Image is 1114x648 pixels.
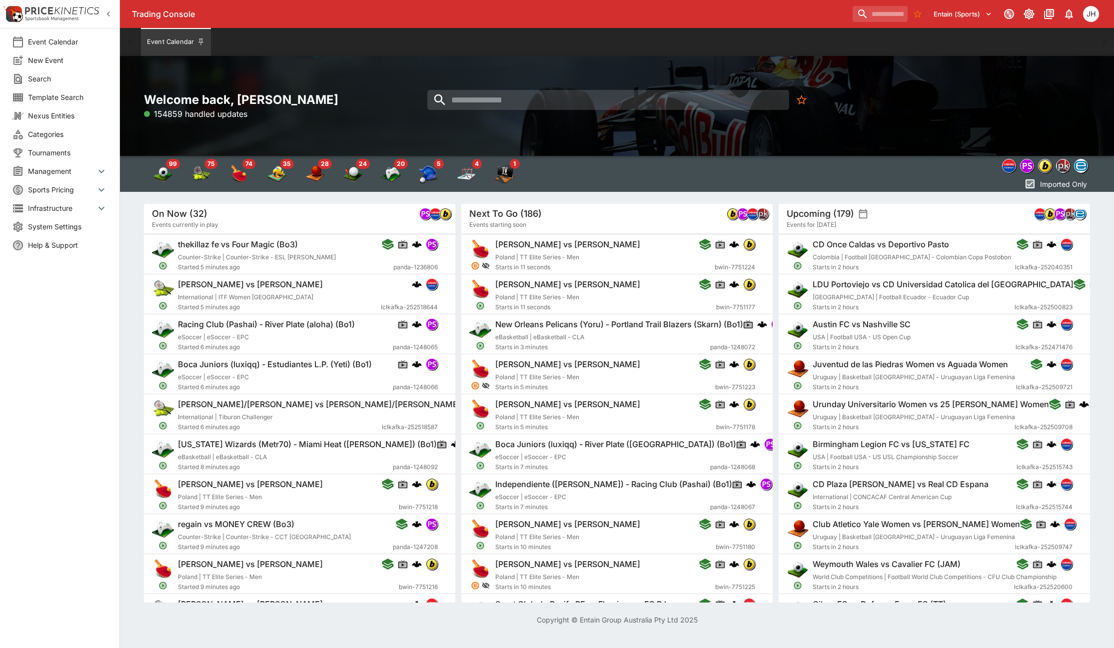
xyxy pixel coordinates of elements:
h6: Club Atletico Yale Women vs [PERSON_NAME] Women [813,519,1020,530]
span: [GEOGRAPHIC_DATA] | Football Ecuador - Ecuador Cup [813,293,969,301]
img: logo-cerberus.svg [412,599,422,609]
img: lclkafka.png [426,279,437,290]
span: lclkafka-252509721 [1016,382,1073,392]
div: pandascore [737,208,749,220]
img: esports.png [152,438,174,460]
h5: On Now (32) [152,208,207,219]
div: cerberus [412,279,422,289]
img: bwin.png [426,559,437,570]
span: Starts in 11 seconds [495,302,716,312]
span: Counter-Strike | Counter-Strike - ESL [PERSON_NAME] [178,253,336,261]
span: Events currently in play [152,220,218,230]
div: pandascore [419,208,431,220]
span: Started 5 minutes ago [178,262,393,272]
button: No Bookmarks [910,6,926,22]
img: logo-cerberus.svg [1079,399,1089,409]
svg: Open [158,341,167,350]
h6: [US_STATE] Wizards (Metr70) - Miami Heat ([PERSON_NAME]) (Bo1) [178,439,437,450]
img: lclkafka.png [1061,239,1072,250]
span: lclkafka-252500823 [1015,302,1073,312]
img: logo-cerberus.svg [412,479,422,489]
div: pricekinetics [1064,208,1076,220]
span: Starts in 2 hours [813,262,1015,272]
div: betradar [1074,159,1088,173]
img: pandascore.png [1021,159,1034,172]
div: pandascore [426,238,438,250]
img: pandascore.png [761,479,772,490]
img: table_tennis.png [469,278,491,300]
div: bwin [743,358,755,370]
div: bwin [439,208,451,220]
div: pandascore [426,318,438,330]
h6: Cibao FC vs Defence Force FC (TT) [813,599,946,610]
svg: Open [158,261,167,270]
h5: Upcoming (179) [787,208,854,219]
div: lclkafka [1061,238,1073,250]
div: lclkafka [1002,159,1016,173]
div: cerberus [729,359,739,369]
div: pandascore [426,358,438,370]
img: logo-cerberus.svg [1047,479,1057,489]
div: pandascore [1054,208,1066,220]
img: pandascore.png [426,519,437,530]
div: cerberus [729,279,739,289]
h2: Welcome back, [PERSON_NAME] [144,92,455,107]
img: bwin.png [440,208,451,219]
h6: regain vs MONEY CREW (Bo3) [178,519,294,530]
img: logo-cerberus.svg [1047,559,1057,569]
span: bwin-7751225 [715,582,755,592]
img: logo-cerberus.svg [729,399,739,409]
span: System Settings [28,221,107,232]
span: International | ITF Women [GEOGRAPHIC_DATA] [178,293,313,301]
h6: Urunday Universitario Women vs 25 [PERSON_NAME] Women [813,399,1049,410]
span: 5 [434,159,444,169]
h6: [PERSON_NAME] vs [PERSON_NAME] [495,399,640,410]
img: bwin.png [1039,159,1052,172]
img: Sportsbook Management [25,16,79,21]
img: logo-cerberus.svg [1047,439,1057,449]
span: Search [28,73,107,84]
button: Notifications [1060,5,1078,23]
img: esports [381,164,401,184]
h6: Weymouth Wales vs Cavalier FC (JAM) [813,559,961,570]
h6: Austin FC vs Nashville SC [813,319,911,330]
div: pandascore [771,318,783,330]
div: cerberus [729,239,739,249]
h6: [PERSON_NAME] vs [PERSON_NAME] [178,599,323,610]
img: logo-cerberus.svg [412,239,422,249]
img: lclkafka.png [1061,559,1072,570]
p: 154859 handled updates [144,108,247,120]
input: search [853,6,908,22]
span: Infrastructure [28,203,95,213]
h6: Independiente ([PERSON_NAME]) - Racing Club (Pashai) (Bo1) [495,479,732,490]
h6: [PERSON_NAME] vs [PERSON_NAME] [495,279,640,290]
img: lclkafka.png [430,208,441,219]
img: pandascore.png [426,359,437,370]
img: pricekinetics.png [1065,208,1076,219]
img: pandascore.png [426,239,437,250]
span: panda-1236806 [393,262,438,272]
img: lclkafka.png [1061,479,1072,490]
div: lclkafka [429,208,441,220]
img: pandascore.png [772,319,783,330]
div: bwin [727,208,739,220]
img: logo-cerberus.svg [750,439,760,449]
img: logo-cerberus.svg [412,519,422,529]
img: soccer.png [787,558,809,580]
img: baseball [419,164,439,184]
button: Connected to PK [1000,5,1018,23]
img: betradar.png [1075,208,1086,219]
img: lclkafka.png [1061,359,1072,370]
img: lclkafka.png [1065,519,1076,530]
img: volleyball [267,164,287,184]
div: cerberus [1047,319,1057,329]
h6: [PERSON_NAME] vs [PERSON_NAME] [495,359,640,370]
div: Event type filters [1000,156,1090,176]
img: table_tennis.png [469,398,491,420]
span: eSoccer | eSoccer - EPC [178,373,249,381]
img: lclkafka.png [744,599,755,610]
span: Uruguay | Basketball [GEOGRAPHIC_DATA] - Uruguayan Liga Femenina [813,373,1015,381]
h6: thekillaz fe vs Four Magic (Bo3) [178,239,298,250]
span: lclkafka-252471476 [1016,342,1073,352]
img: bwin.png [426,479,437,490]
